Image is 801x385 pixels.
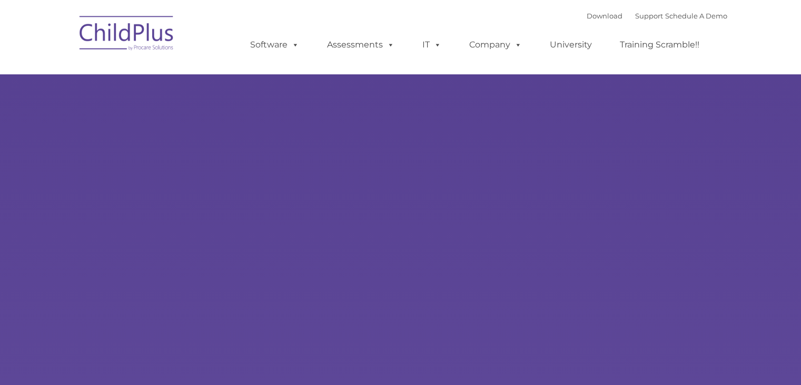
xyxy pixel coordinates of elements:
[240,34,310,55] a: Software
[539,34,602,55] a: University
[74,8,180,61] img: ChildPlus by Procare Solutions
[635,12,663,20] a: Support
[587,12,727,20] font: |
[587,12,622,20] a: Download
[609,34,710,55] a: Training Scramble!!
[317,34,405,55] a: Assessments
[412,34,452,55] a: IT
[665,12,727,20] a: Schedule A Demo
[459,34,532,55] a: Company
